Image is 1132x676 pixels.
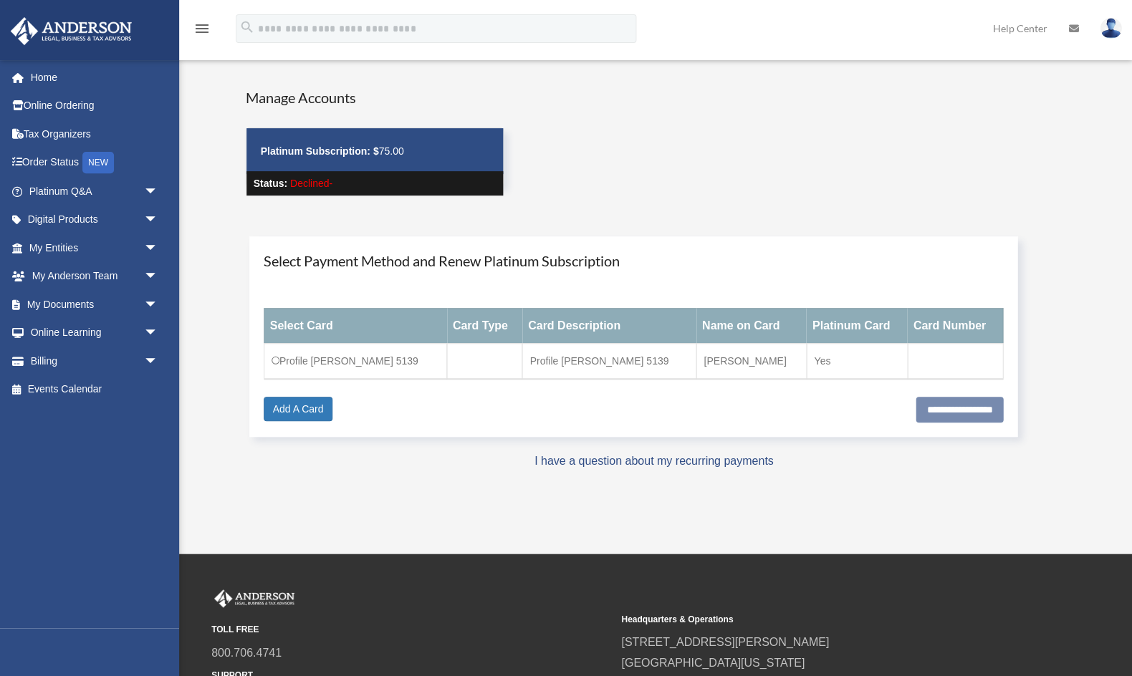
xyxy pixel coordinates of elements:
[522,308,696,343] th: Card Description
[143,233,172,263] span: arrow_drop_down
[10,148,179,178] a: Order StatusNEW
[522,343,696,379] td: Profile [PERSON_NAME] 5139
[806,343,907,379] td: Yes
[246,87,504,107] h4: Manage Accounts
[264,343,447,379] td: Profile [PERSON_NAME] 5139
[264,397,333,421] a: Add A Card
[6,17,136,45] img: Anderson Advisors Platinum Portal
[211,589,297,608] img: Anderson Advisors Platinum Portal
[534,455,774,467] a: I have a question about my recurring payments
[806,308,907,343] th: Platinum Card
[193,20,211,37] i: menu
[621,636,829,648] a: [STREET_ADDRESS][PERSON_NAME]
[290,178,332,189] span: Declined-
[143,290,172,319] span: arrow_drop_down
[621,656,805,668] a: [GEOGRAPHIC_DATA][US_STATE]
[10,63,179,92] a: Home
[10,92,179,120] a: Online Ordering
[264,308,447,343] th: Select Card
[10,347,179,375] a: Billingarrow_drop_down
[239,19,255,35] i: search
[143,177,172,206] span: arrow_drop_down
[10,206,179,234] a: Digital Productsarrow_drop_down
[10,262,179,291] a: My Anderson Teamarrow_drop_down
[193,25,211,37] a: menu
[1100,18,1121,39] img: User Pic
[264,251,1004,271] h4: Select Payment Method and Renew Platinum Subscription
[621,612,1021,627] small: Headquarters & Operations
[447,308,522,343] th: Card Type
[211,646,282,658] a: 800.706.4741
[907,308,1002,343] th: Card Number
[143,347,172,376] span: arrow_drop_down
[10,375,179,404] a: Events Calendar
[143,319,172,348] span: arrow_drop_down
[10,319,179,347] a: Online Learningarrow_drop_down
[696,308,807,343] th: Name on Card
[211,622,611,637] small: TOLL FREE
[261,143,489,160] p: 75.00
[254,178,287,189] strong: Status:
[261,145,379,157] strong: Platinum Subscription: $
[696,343,807,379] td: [PERSON_NAME]
[143,262,172,291] span: arrow_drop_down
[10,120,179,148] a: Tax Organizers
[10,233,179,262] a: My Entitiesarrow_drop_down
[143,206,172,235] span: arrow_drop_down
[10,290,179,319] a: My Documentsarrow_drop_down
[82,152,114,173] div: NEW
[10,177,179,206] a: Platinum Q&Aarrow_drop_down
